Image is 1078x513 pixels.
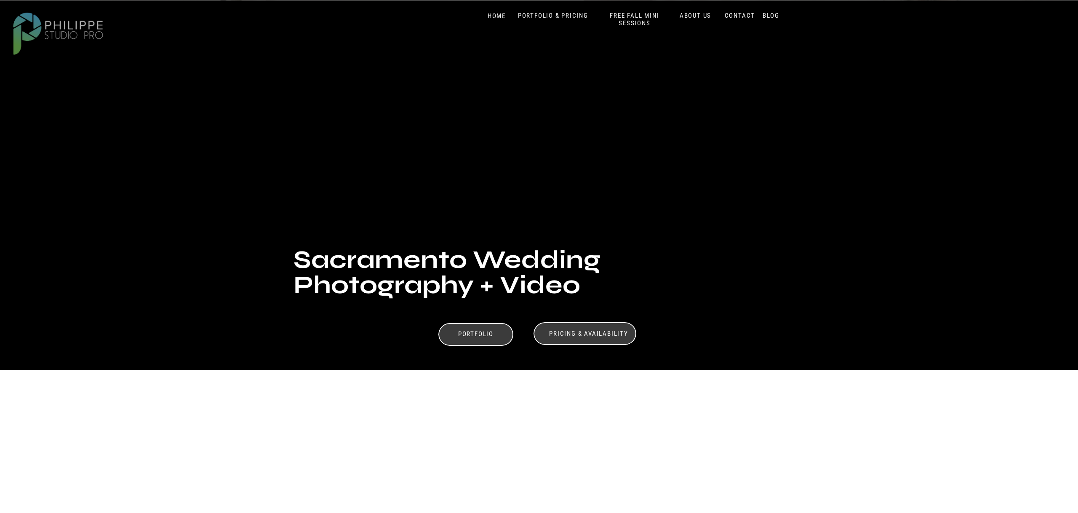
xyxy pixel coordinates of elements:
[760,12,782,20] a: BLOG
[294,247,784,308] h1: Sacramento Wedding Photography + Video
[600,12,670,27] a: FREE FALL MINI SESSIONS
[723,12,757,20] a: CONTACT
[678,12,713,20] a: ABOUT US
[515,12,592,20] a: PORTFOLIO & PRICING
[479,12,515,20] a: HOME
[624,373,737,396] p: 70+ 5 Star reviews on Google & Yelp
[447,330,505,340] a: Portfolio
[547,330,631,338] a: Pricing & Availability
[551,262,794,343] h2: Don't just take our word for it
